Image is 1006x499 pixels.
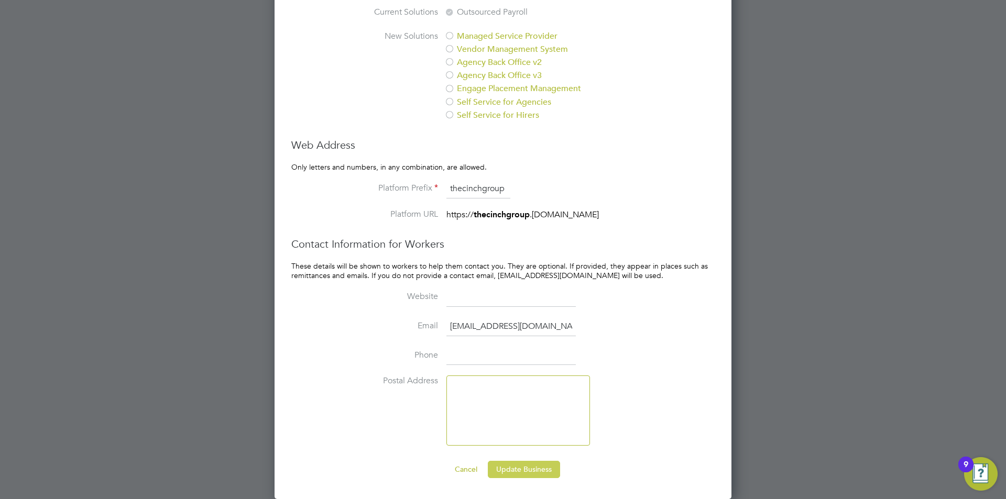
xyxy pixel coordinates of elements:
label: Agency Back Office v2 [444,57,620,68]
div: 9 [964,464,968,478]
button: Update Business [488,461,560,478]
label: Managed Service Provider [444,31,620,42]
button: Open Resource Center, 9 new notifications [964,457,998,491]
span: https:// .[DOMAIN_NAME] [446,209,599,220]
label: Website [333,291,438,302]
label: Platform Prefix [333,183,438,194]
p: Only letters and numbers, in any combination, are allowed. [291,162,715,172]
label: Agency Back Office v3 [444,70,620,81]
label: Email [333,320,438,331]
p: These details will be shown to workers to help them contact you. They are optional. If provided, ... [291,261,715,280]
label: Outsourced Payroll [444,7,620,18]
strong: thecinchgroup [474,209,530,219]
label: New Solutions [333,31,438,42]
label: Self Service for Hirers [444,110,620,121]
button: Cancel [446,461,486,478]
label: Self Service for Agencies [444,97,620,108]
h3: Contact Information for Workers [291,237,715,251]
label: Platform URL [333,209,438,220]
label: Current Solutions [333,7,438,18]
label: Phone [333,350,438,361]
h3: Web Address [291,138,715,152]
label: Postal Address [333,375,438,386]
label: Vendor Management System [444,44,620,55]
label: Engage Placement Management [444,83,620,94]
